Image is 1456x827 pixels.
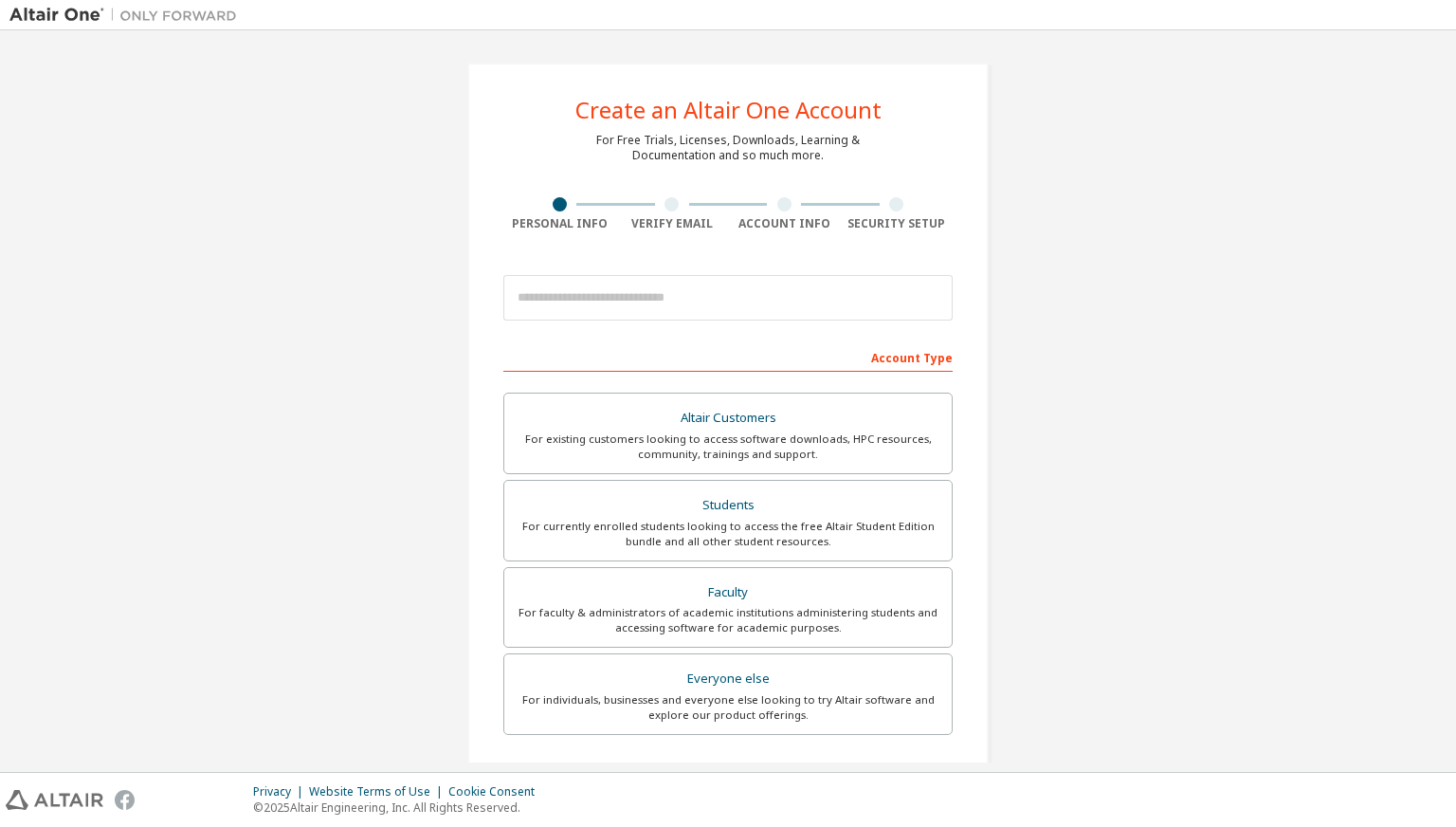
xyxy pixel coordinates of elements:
[503,341,953,372] div: Account Type
[253,784,309,799] div: Privacy
[6,790,103,810] img: altair_logo.svg
[728,216,841,231] div: Account Info
[115,790,135,810] img: facebook.svg
[516,605,940,635] div: For faculty & administrators of academic institutions administering students and accessing softwa...
[516,492,940,519] div: Students
[448,784,546,799] div: Cookie Consent
[516,432,940,462] div: For existing customers looking to access software downloads, HPC resources, community, trainings ...
[596,133,860,163] div: For Free Trials, Licenses, Downloads, Learning & Documentation and so much more.
[9,6,246,25] img: Altair One
[516,579,940,606] div: Faculty
[503,216,616,231] div: Personal Info
[516,519,940,549] div: For currently enrolled students looking to access the free Altair Student Edition bundle and all ...
[516,405,940,432] div: Altair Customers
[516,666,940,692] div: Everyone else
[616,216,729,231] div: Verify Email
[575,99,882,121] div: Create an Altair One Account
[309,784,448,799] div: Website Terms of Use
[841,216,954,231] div: Security Setup
[516,692,940,723] div: For individuals, businesses and everyone else looking to try Altair software and explore our prod...
[253,799,546,816] p: © 2025 Altair Engineering, Inc. All Rights Reserved.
